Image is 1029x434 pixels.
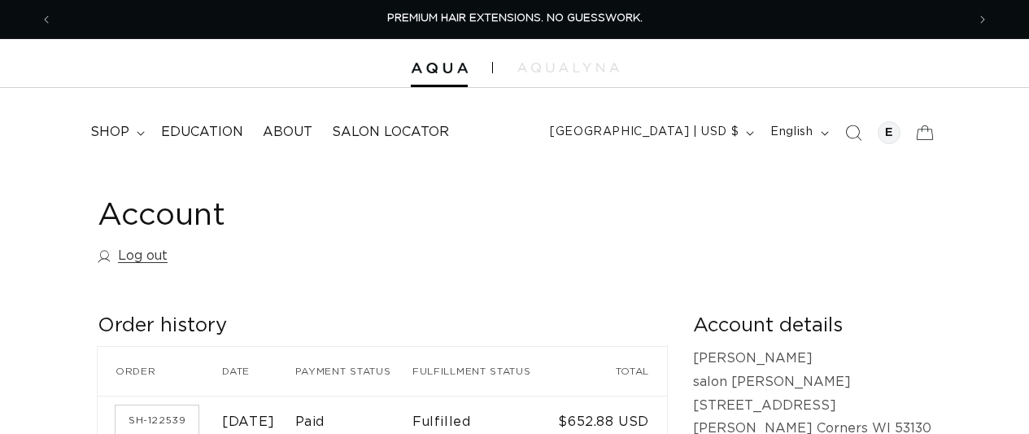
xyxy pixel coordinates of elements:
a: Education [151,114,253,151]
button: Previous announcement [28,4,64,35]
span: Salon Locator [332,124,449,141]
a: Log out [98,244,168,268]
span: About [263,124,312,141]
span: [GEOGRAPHIC_DATA] | USD $ [550,124,739,141]
img: aqualyna.com [517,63,619,72]
th: Payment status [295,347,412,396]
th: Order [98,347,222,396]
img: Aqua Hair Extensions [411,63,468,74]
span: PREMIUM HAIR EXTENSIONS. NO GUESSWORK. [387,13,643,24]
a: About [253,114,322,151]
span: English [770,124,813,141]
h1: Account [98,196,931,236]
button: English [761,117,835,148]
summary: shop [81,114,151,151]
th: Date [222,347,294,396]
summary: Search [835,115,871,151]
h2: Order history [98,313,667,339]
span: Education [161,124,243,141]
th: Fulfillment status [412,347,553,396]
time: [DATE] [222,415,275,428]
button: [GEOGRAPHIC_DATA] | USD $ [540,117,761,148]
span: shop [90,124,129,141]
button: Next announcement [965,4,1001,35]
h2: Account details [693,313,931,339]
a: Salon Locator [322,114,459,151]
th: Total [553,347,667,396]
